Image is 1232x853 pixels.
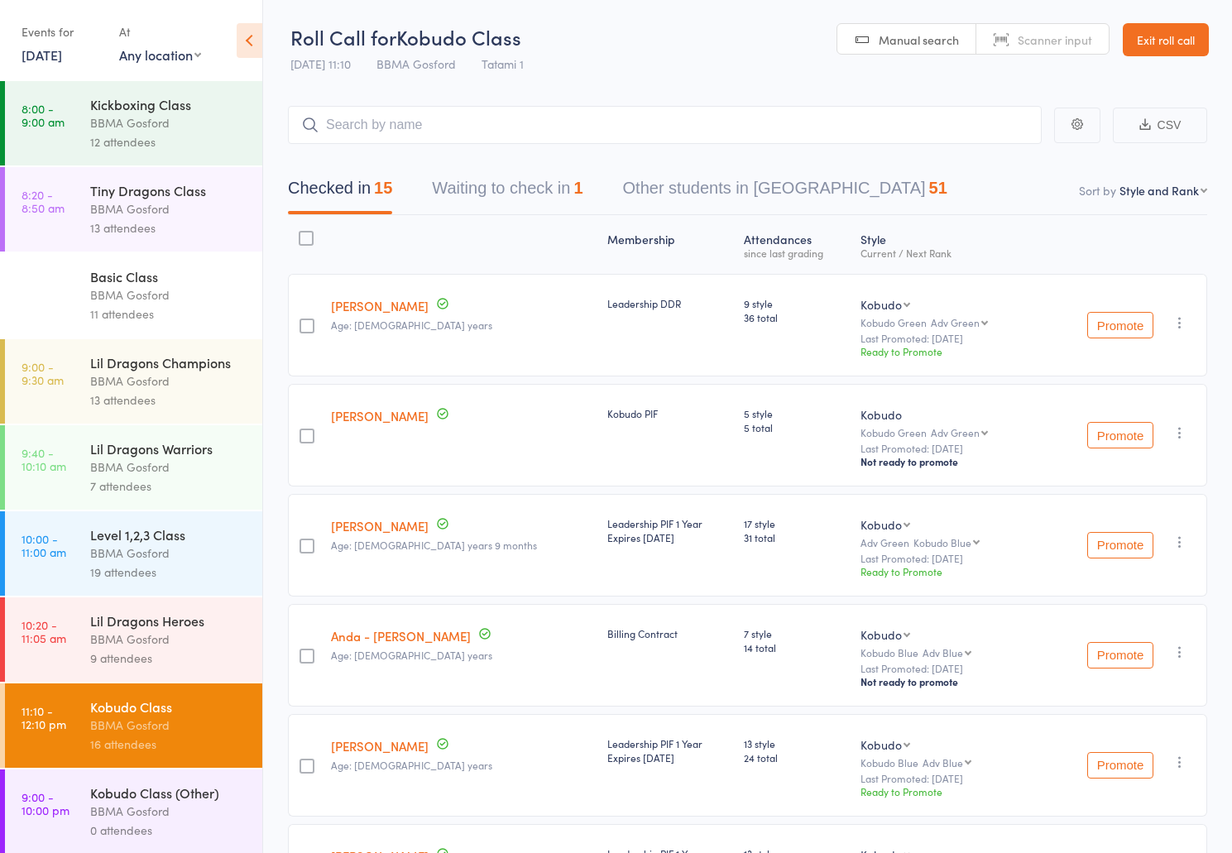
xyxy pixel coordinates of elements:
div: Style and Rank [1119,182,1199,199]
a: 10:00 -11:00 amLevel 1,2,3 ClassBBMA Gosford19 attendees [5,511,262,596]
small: Last Promoted: [DATE] [860,553,1041,564]
div: BBMA Gosford [90,113,248,132]
div: Kobudo Class (Other) [90,784,248,802]
span: Kobudo Class [396,23,521,50]
time: 10:20 - 11:05 am [22,618,66,645]
div: Billing Contract [607,626,731,640]
div: Not ready to promote [860,455,1041,468]
small: Last Promoted: [DATE] [860,443,1041,454]
div: Expires [DATE] [607,530,731,544]
span: Scanner input [1018,31,1092,48]
div: Kobudo Blue [860,757,1041,768]
div: 15 [374,179,392,197]
div: Membership [601,223,737,266]
span: Roll Call for [290,23,396,50]
div: Current / Next Rank [860,247,1041,258]
button: Promote [1087,532,1153,558]
span: 31 total [744,530,847,544]
a: 10:20 -11:05 amLil Dragons HeroesBBMA Gosford9 attendees [5,597,262,682]
div: Kobudo Class [90,697,248,716]
div: BBMA Gosford [90,630,248,649]
a: 11:10 -12:10 pmKobudo ClassBBMA Gosford16 attendees [5,683,262,768]
div: Atten­dances [737,223,854,266]
div: Kobudo PIF [607,406,731,420]
a: [PERSON_NAME] [331,737,429,755]
time: 10:00 - 11:00 am [22,532,66,558]
div: Style [854,223,1047,266]
div: At [119,18,201,46]
div: 11 attendees [90,304,248,323]
a: [PERSON_NAME] [331,407,429,424]
div: BBMA Gosford [90,544,248,563]
div: Ready to Promote [860,344,1041,358]
div: Basic Class [90,267,248,285]
time: 9:40 - 10:10 am [22,446,66,472]
div: Kobudo [860,406,1041,423]
span: 5 style [744,406,847,420]
a: Anda - [PERSON_NAME] [331,627,471,645]
div: 13 attendees [90,218,248,237]
a: 8:00 -9:00 amKickboxing ClassBBMA Gosford12 attendees [5,81,262,165]
div: Kobudo [860,736,902,753]
button: Promote [1087,642,1153,669]
time: 8:20 - 8:50 am [22,188,65,214]
span: BBMA Gosford [376,55,456,72]
span: 36 total [744,310,847,324]
div: BBMA Gosford [90,371,248,391]
div: Adv Green [931,427,980,438]
button: Promote [1087,312,1153,338]
div: Kobudo Blue [860,647,1041,658]
div: Kobudo [860,516,902,533]
div: Events for [22,18,103,46]
button: Waiting to check in1 [432,170,582,214]
div: 51 [929,179,947,197]
span: 17 style [744,516,847,530]
time: 11:10 - 12:10 pm [22,704,66,731]
div: Leadership DDR [607,296,731,310]
span: 7 style [744,626,847,640]
div: 0 attendees [90,821,248,840]
div: Adv Blue [923,647,963,658]
span: 13 style [744,736,847,750]
time: 8:00 - 9:00 am [22,102,65,128]
div: Any location [119,46,201,64]
div: Adv Blue [923,757,963,768]
span: 24 total [744,750,847,764]
button: Other students in [GEOGRAPHIC_DATA]51 [623,170,947,214]
label: Sort by [1079,182,1116,199]
div: Kobudo Green [860,317,1041,328]
time: 9:00 - 9:30 am [22,360,64,386]
button: Promote [1087,422,1153,448]
div: BBMA Gosford [90,716,248,735]
div: 12 attendees [90,132,248,151]
small: Last Promoted: [DATE] [860,663,1041,674]
div: Adv Green [860,537,1041,548]
div: Kobudo Green [860,427,1041,438]
div: BBMA Gosford [90,458,248,477]
span: 9 style [744,296,847,310]
button: CSV [1113,108,1207,143]
time: 9:00 - 9:45 am [22,274,65,300]
span: Age: [DEMOGRAPHIC_DATA] years 9 months [331,538,537,552]
div: Kobudo [860,296,902,313]
a: Exit roll call [1123,23,1209,56]
span: [DATE] 11:10 [290,55,351,72]
div: Lil Dragons Champions [90,353,248,371]
span: Age: [DEMOGRAPHIC_DATA] years [331,648,492,662]
div: Ready to Promote [860,564,1041,578]
a: [PERSON_NAME] [331,517,429,534]
div: Level 1,2,3 Class [90,525,248,544]
span: Manual search [879,31,959,48]
small: Last Promoted: [DATE] [860,773,1041,784]
div: Kobudo Blue [913,537,971,548]
span: 14 total [744,640,847,654]
a: 8:20 -8:50 amTiny Dragons ClassBBMA Gosford13 attendees [5,167,262,252]
div: Ready to Promote [860,784,1041,798]
small: Last Promoted: [DATE] [860,333,1041,344]
div: 16 attendees [90,735,248,754]
div: 19 attendees [90,563,248,582]
div: Expires [DATE] [607,750,731,764]
div: 13 attendees [90,391,248,410]
a: [DATE] [22,46,62,64]
div: Kickboxing Class [90,95,248,113]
